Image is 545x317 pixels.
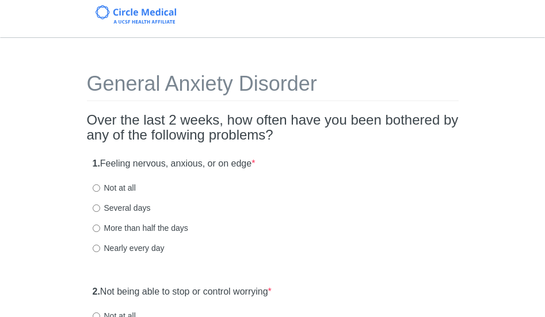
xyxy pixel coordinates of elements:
input: Several days [93,204,100,212]
h2: Over the last 2 weeks, how often have you been bothered by any of the following problems? [87,113,459,143]
strong: 2. [93,287,100,296]
input: Not at all [93,184,100,192]
input: Nearly every day [93,245,100,252]
h1: General Anxiety Disorder [87,72,459,101]
strong: 1. [93,158,100,168]
label: Nearly every day [93,242,165,254]
label: Several days [93,202,151,214]
label: Feeling nervous, anxious, or on edge [93,157,256,171]
input: More than half the days [93,225,100,232]
img: Circle Medical Logo [96,5,177,24]
label: Not at all [93,182,136,194]
label: More than half the days [93,222,188,234]
label: Not being able to stop or control worrying [93,285,272,299]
